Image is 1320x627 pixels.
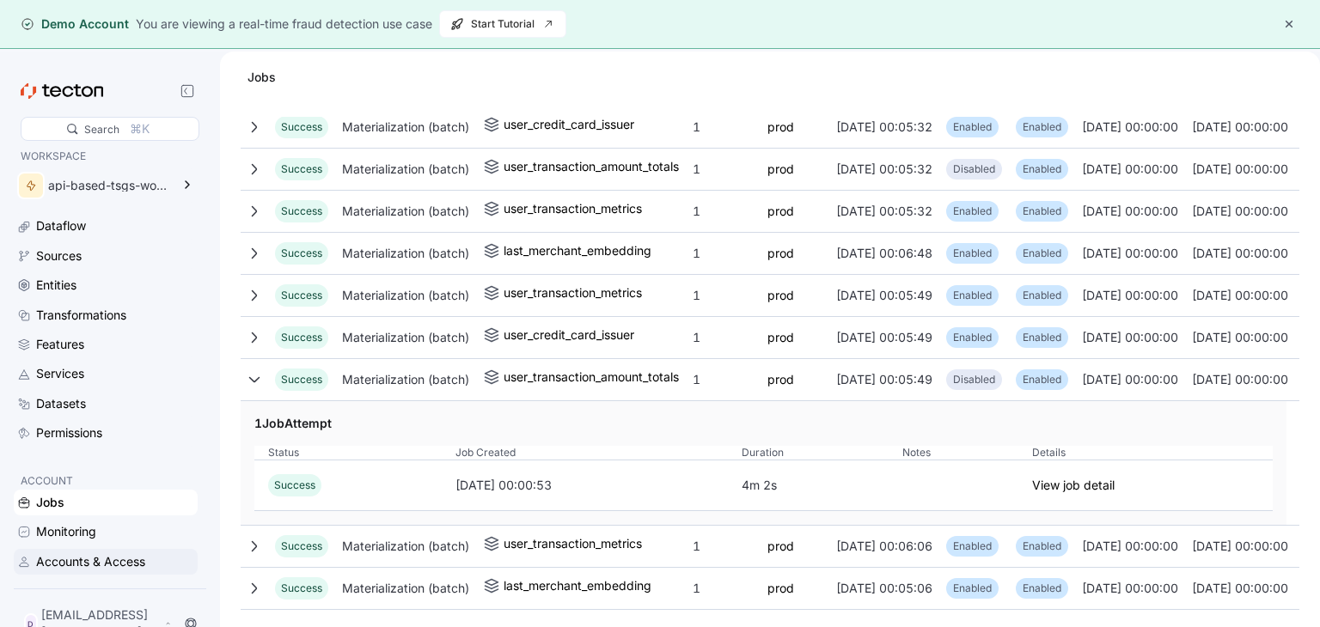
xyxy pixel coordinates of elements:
[686,110,761,144] div: 1
[829,152,939,186] div: [DATE] 00:05:32
[281,373,322,386] span: Success
[829,110,939,144] div: [DATE] 00:05:32
[829,529,939,563] div: [DATE] 00:06:06
[335,320,476,355] div: Materialization (batch)
[36,276,76,295] div: Entities
[1185,571,1295,606] div: [DATE] 00:00:00
[504,114,634,135] div: user_credit_card_issuer
[504,240,651,261] div: last_merchant_embedding
[742,475,777,496] div: 4m 2s
[767,536,794,557] a: prod
[829,194,939,228] div: [DATE] 00:05:32
[767,578,794,599] a: prod
[767,117,794,137] a: prod
[36,552,145,571] div: Accounts & Access
[1032,446,1066,460] span: Details
[953,287,992,304] p: Enabled
[14,272,198,298] a: Entities
[21,117,199,141] div: Search⌘K
[1023,245,1061,262] p: Enabled
[1023,287,1061,304] p: Enabled
[1075,110,1185,144] div: [DATE] 00:00:00
[767,327,794,348] a: prod
[686,571,761,606] div: 1
[767,285,794,306] a: prod
[1185,320,1295,355] div: [DATE] 00:00:00
[335,278,476,313] div: Materialization (batch)
[281,120,322,133] span: Success
[767,369,794,390] a: prod
[21,472,191,490] p: ACCOUNT
[1185,236,1295,271] div: [DATE] 00:00:00
[504,533,642,554] div: user_transaction_metrics
[829,236,939,271] div: [DATE] 00:06:48
[36,216,86,235] div: Dataflow
[281,331,322,344] span: Success
[36,335,84,354] div: Features
[268,446,299,460] span: Status
[1023,203,1061,220] p: Enabled
[483,198,642,223] a: user_transaction_metrics
[504,283,642,303] div: user_transaction_metrics
[483,283,642,307] a: user_transaction_metrics
[36,306,126,325] div: Transformations
[953,538,992,555] p: Enabled
[1075,362,1185,397] div: [DATE] 00:00:00
[1075,320,1185,355] div: [DATE] 00:00:00
[335,571,476,606] div: Materialization (batch)
[281,581,322,594] span: Success
[504,325,634,345] div: user_credit_card_issuer
[14,302,198,328] a: Transformations
[953,371,995,388] p: Disabled
[1185,110,1295,144] div: [DATE] 00:00:00
[953,203,992,220] p: Enabled
[504,575,651,596] div: last_merchant_embedding
[21,15,129,33] div: Demo Account
[1023,329,1061,346] p: Enabled
[48,180,170,192] div: api-based-tsgs-workspace
[1023,161,1061,178] p: Enabled
[686,278,761,313] div: 1
[1075,571,1185,606] div: [DATE] 00:00:00
[1185,362,1295,397] div: [DATE] 00:00:00
[767,243,794,264] a: prod
[1023,580,1061,597] p: Enabled
[1185,152,1295,186] div: [DATE] 00:00:00
[335,236,476,271] div: Materialization (batch)
[686,362,761,397] div: 1
[953,329,992,346] p: Enabled
[1032,475,1115,496] a: View job detail
[281,162,322,175] span: Success
[335,110,476,144] div: Materialization (batch)
[36,394,86,413] div: Datasets
[335,362,476,397] div: Materialization (batch)
[1075,278,1185,313] div: [DATE] 00:00:00
[686,236,761,271] div: 1
[84,121,119,137] div: Search
[686,152,761,186] div: 1
[14,391,198,417] a: Datasets
[21,148,191,165] p: WORKSPACE
[14,361,198,387] a: Services
[14,420,198,446] a: Permissions
[504,367,679,387] div: user_transaction_amount_totals
[483,533,642,558] a: user_transaction_metrics
[36,493,64,512] div: Jobs
[767,201,794,222] a: prod
[36,364,84,383] div: Services
[1023,538,1061,555] p: Enabled
[686,320,761,355] div: 1
[483,240,651,265] a: last_merchant_embedding
[439,10,566,38] button: Start Tutorial
[902,446,931,460] span: Notes
[953,580,992,597] p: Enabled
[1023,119,1061,136] p: Enabled
[14,332,198,357] a: Features
[686,194,761,228] div: 1
[335,529,476,563] div: Materialization (batch)
[686,529,761,563] div: 1
[1075,236,1185,271] div: [DATE] 00:00:00
[483,575,651,600] a: last_merchant_embedding
[14,213,198,239] a: Dataflow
